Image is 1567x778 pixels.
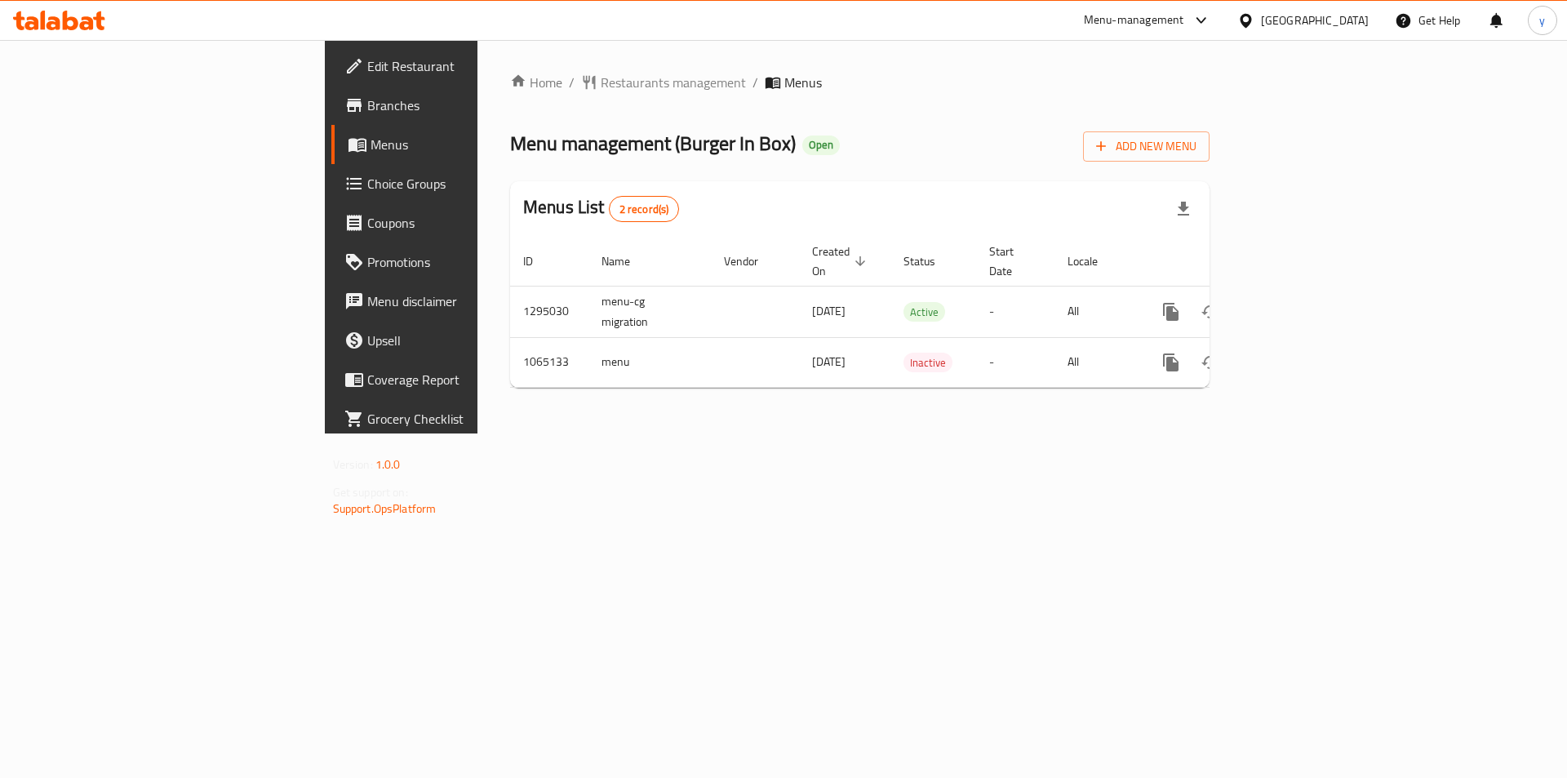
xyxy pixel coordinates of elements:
div: Active [903,302,945,322]
td: All [1054,286,1139,337]
span: [DATE] [812,300,846,322]
span: Upsell [367,331,574,350]
td: menu [588,337,711,387]
span: ID [523,251,554,271]
button: more [1152,343,1191,382]
a: Restaurants management [581,73,746,92]
td: menu-cg migration [588,286,711,337]
a: Menus [331,125,587,164]
a: Choice Groups [331,164,587,203]
span: y [1539,11,1545,29]
a: Promotions [331,242,587,282]
span: Branches [367,96,574,115]
span: Promotions [367,252,574,272]
a: Grocery Checklist [331,399,587,438]
a: Edit Restaurant [331,47,587,86]
span: Menus [784,73,822,92]
span: Coverage Report [367,370,574,389]
span: Created On [812,242,871,281]
div: Menu-management [1084,11,1184,30]
span: [DATE] [812,351,846,372]
h2: Menus List [523,195,679,222]
span: Inactive [903,353,952,372]
span: Grocery Checklist [367,409,574,429]
span: Version: [333,454,373,475]
span: Open [802,138,840,152]
td: - [976,286,1054,337]
a: Upsell [331,321,587,360]
span: Locale [1068,251,1119,271]
div: Export file [1164,189,1203,229]
div: Open [802,136,840,155]
button: Change Status [1191,292,1230,331]
button: Change Status [1191,343,1230,382]
span: Active [903,303,945,322]
a: Menu disclaimer [331,282,587,321]
div: Total records count [609,196,680,222]
span: Restaurants management [601,73,746,92]
li: / [752,73,758,92]
span: Coupons [367,213,574,233]
a: Support.OpsPlatform [333,498,437,519]
span: 2 record(s) [610,202,679,217]
a: Branches [331,86,587,125]
th: Actions [1139,237,1321,287]
span: Edit Restaurant [367,56,574,76]
span: Status [903,251,957,271]
a: Coupons [331,203,587,242]
span: Name [601,251,651,271]
button: more [1152,292,1191,331]
span: 1.0.0 [375,454,401,475]
nav: breadcrumb [510,73,1210,92]
span: Get support on: [333,482,408,503]
span: Add New Menu [1096,136,1196,157]
div: [GEOGRAPHIC_DATA] [1261,11,1369,29]
button: Add New Menu [1083,131,1210,162]
td: - [976,337,1054,387]
span: Menu disclaimer [367,291,574,311]
a: Coverage Report [331,360,587,399]
span: Start Date [989,242,1035,281]
span: Choice Groups [367,174,574,193]
span: Menu management ( Burger In Box ) [510,125,796,162]
span: Menus [371,135,574,154]
table: enhanced table [510,237,1321,388]
td: All [1054,337,1139,387]
span: Vendor [724,251,779,271]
